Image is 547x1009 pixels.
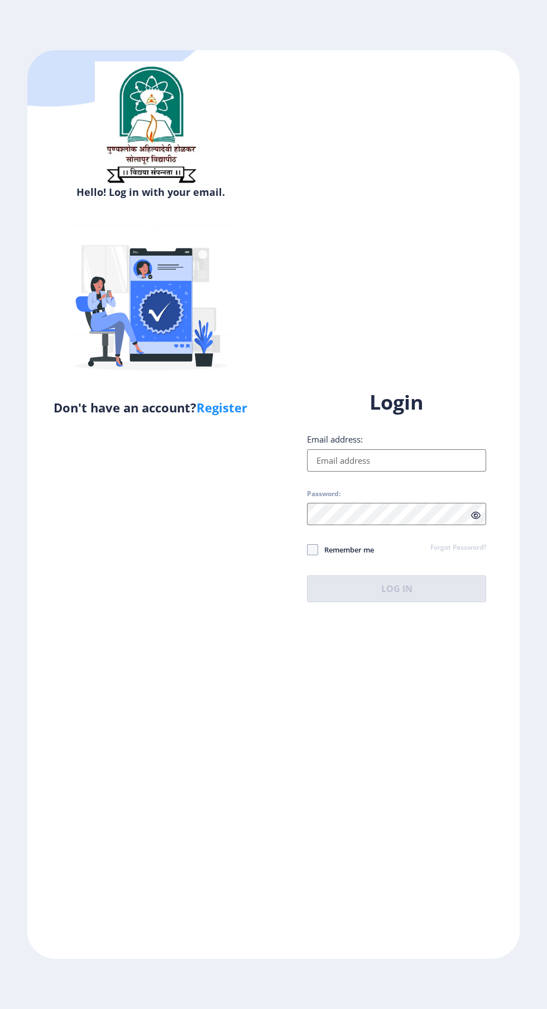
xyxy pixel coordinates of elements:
a: Register [196,399,247,416]
button: Log In [307,575,486,602]
span: Remember me [318,543,374,556]
a: Forgot Password? [430,543,486,553]
h6: Hello! Log in with your email. [36,185,265,199]
label: Email address: [307,434,363,445]
h5: Don't have an account? [36,398,265,416]
h1: Login [307,389,486,416]
img: Verified-rafiki.svg [53,203,248,398]
label: Password: [307,489,340,498]
img: sulogo.png [95,61,207,188]
input: Email address [307,449,486,472]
